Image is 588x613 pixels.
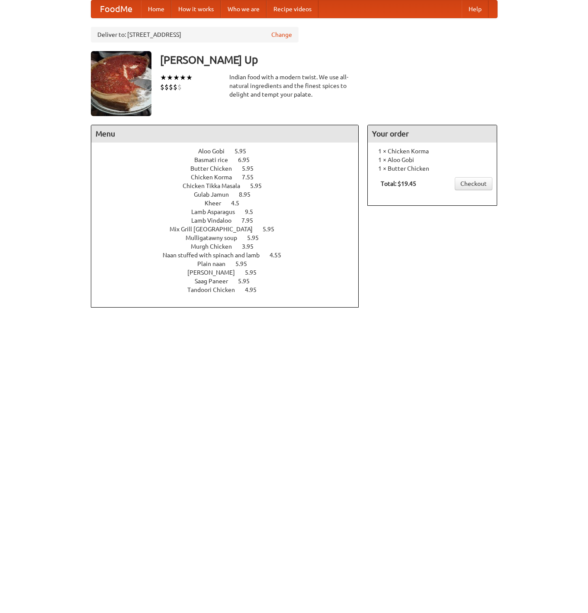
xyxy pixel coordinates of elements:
[191,243,270,250] a: Murgh Chicken 3.95
[194,191,267,198] a: Gulab Jamun 8.95
[263,226,283,233] span: 5.95
[191,174,241,181] span: Chicken Korma
[190,165,241,172] span: Butter Chicken
[245,286,265,293] span: 4.95
[205,200,230,207] span: Kheer
[235,260,256,267] span: 5.95
[462,0,488,18] a: Help
[91,27,299,42] div: Deliver to: [STREET_ADDRESS]
[173,82,177,92] li: $
[160,73,167,82] li: ★
[195,278,237,285] span: Saag Paneer
[197,260,234,267] span: Plain naan
[242,243,262,250] span: 3.95
[191,208,244,215] span: Lamb Asparagus
[250,182,270,189] span: 5.95
[163,252,268,259] span: Naan stuffed with spinach and lamb
[372,164,492,173] li: 1 × Butter Chicken
[191,174,270,181] a: Chicken Korma 7.55
[238,156,258,163] span: 6.95
[91,51,151,116] img: angular.jpg
[187,269,244,276] span: [PERSON_NAME]
[183,182,278,189] a: Chicken Tikka Masala 5.95
[187,286,244,293] span: Tandoori Chicken
[91,0,141,18] a: FoodMe
[235,148,255,155] span: 5.95
[245,208,262,215] span: 9.5
[245,269,265,276] span: 5.95
[191,243,241,250] span: Murgh Chicken
[242,165,262,172] span: 5.95
[229,73,359,99] div: Indian food with a modern twist. We use all-natural ingredients and the finest spices to delight ...
[170,226,261,233] span: Mix Grill [GEOGRAPHIC_DATA]
[372,147,492,156] li: 1 × Chicken Korma
[195,278,266,285] a: Saag Paneer 5.95
[238,278,258,285] span: 5.95
[194,156,237,163] span: Basmati rice
[231,200,248,207] span: 4.5
[177,82,182,92] li: $
[169,82,173,92] li: $
[191,217,269,224] a: Lamb Vindaloo 7.95
[194,191,238,198] span: Gulab Jamun
[190,165,270,172] a: Butter Chicken 5.95
[197,260,263,267] a: Plain naan 5.95
[247,234,267,241] span: 5.95
[368,125,497,143] h4: Your order
[187,269,273,276] a: [PERSON_NAME] 5.95
[221,0,267,18] a: Who we are
[239,191,259,198] span: 8.95
[198,148,233,155] span: Aloo Gobi
[191,208,269,215] a: Lamb Asparagus 9.5
[198,148,262,155] a: Aloo Gobi 5.95
[186,73,193,82] li: ★
[91,125,359,143] h4: Menu
[191,217,240,224] span: Lamb Vindaloo
[270,252,290,259] span: 4.55
[242,174,262,181] span: 7.55
[170,226,290,233] a: Mix Grill [GEOGRAPHIC_DATA] 5.95
[173,73,180,82] li: ★
[194,156,266,163] a: Basmati rice 6.95
[187,286,273,293] a: Tandoori Chicken 4.95
[183,182,249,189] span: Chicken Tikka Masala
[186,234,246,241] span: Mulligatawny soup
[160,51,498,68] h3: [PERSON_NAME] Up
[164,82,169,92] li: $
[171,0,221,18] a: How it works
[141,0,171,18] a: Home
[241,217,262,224] span: 7.95
[180,73,186,82] li: ★
[267,0,318,18] a: Recipe videos
[205,200,255,207] a: Kheer 4.5
[186,234,275,241] a: Mulligatawny soup 5.95
[372,156,492,164] li: 1 × Aloo Gobi
[271,30,292,39] a: Change
[455,177,492,190] a: Checkout
[163,252,297,259] a: Naan stuffed with spinach and lamb 4.55
[167,73,173,82] li: ★
[160,82,164,92] li: $
[381,180,416,187] b: Total: $19.45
